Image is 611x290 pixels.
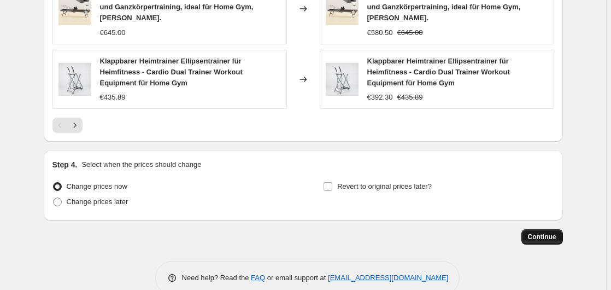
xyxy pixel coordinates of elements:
button: Continue [521,229,563,245]
strike: €645.00 [397,27,423,38]
span: Klappbarer Heimtrainer Ellipsentrainer für Heimfitness - Cardio Dual Trainer Workout Equipment fü... [367,57,510,87]
span: Revert to original prices later? [337,182,432,190]
div: €580.50 [367,27,393,38]
a: FAQ [251,274,265,282]
img: 61BAPdtCQGL_80x.jpg [58,63,91,96]
h2: Step 4. [52,159,78,170]
div: €435.89 [100,92,126,103]
span: or email support at [265,274,328,282]
button: Next [67,118,83,133]
span: Klappbarer Heimtrainer Ellipsentrainer für Heimfitness - Cardio Dual Trainer Workout Equipment fü... [100,57,243,87]
span: Change prices later [67,198,128,206]
img: 61BAPdtCQGL_80x.jpg [326,63,359,96]
span: Change prices now [67,182,127,190]
nav: Pagination [52,118,83,133]
div: €645.00 [100,27,126,38]
span: Need help? Read the [182,274,251,282]
p: Select when the prices should change [81,159,201,170]
div: €392.30 [367,92,393,103]
a: [EMAIL_ADDRESS][DOMAIN_NAME] [328,274,448,282]
strike: €435.89 [397,92,423,103]
span: Continue [528,233,556,241]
